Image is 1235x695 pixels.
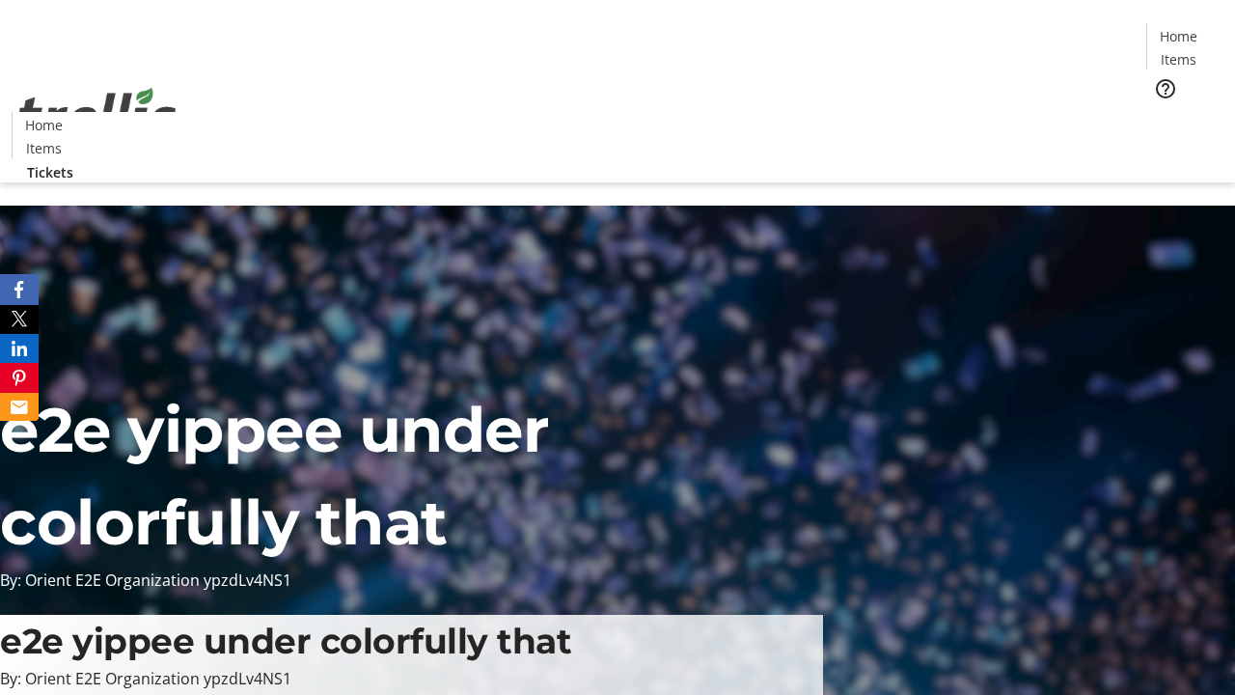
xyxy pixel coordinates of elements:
[1146,69,1185,108] button: Help
[1147,26,1209,46] a: Home
[13,115,74,135] a: Home
[26,138,62,158] span: Items
[12,67,183,163] img: Orient E2E Organization ypzdLv4NS1's Logo
[1161,49,1196,69] span: Items
[1146,112,1223,132] a: Tickets
[27,162,73,182] span: Tickets
[25,115,63,135] span: Home
[12,162,89,182] a: Tickets
[1147,49,1209,69] a: Items
[13,138,74,158] a: Items
[1160,26,1197,46] span: Home
[1162,112,1208,132] span: Tickets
